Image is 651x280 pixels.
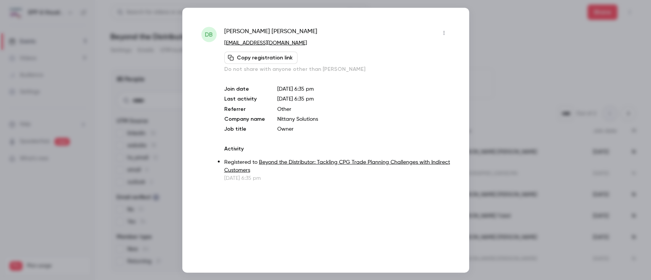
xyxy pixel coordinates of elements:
[277,105,450,113] p: Other
[277,96,314,101] span: [DATE] 6:35 pm
[224,51,297,64] button: Copy registration link
[224,85,265,93] p: Join date
[224,174,450,182] p: [DATE] 6:35 pm
[224,40,307,45] a: [EMAIL_ADDRESS][DOMAIN_NAME]
[277,115,450,123] p: Nittany Solutions
[224,159,450,173] a: Beyond the Distributor: Tackling CPG Trade Planning Challenges with Indirect Customers
[224,115,265,123] p: Company name
[224,105,265,113] p: Referrer
[224,158,450,174] p: Registered to
[277,85,450,93] p: [DATE] 6:35 pm
[224,125,265,133] p: Job title
[224,95,265,103] p: Last activity
[224,27,317,39] span: [PERSON_NAME] [PERSON_NAME]
[205,30,213,39] span: DB
[277,125,450,133] p: Owner
[224,145,450,152] p: Activity
[224,65,450,73] p: Do not share with anyone other than [PERSON_NAME]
